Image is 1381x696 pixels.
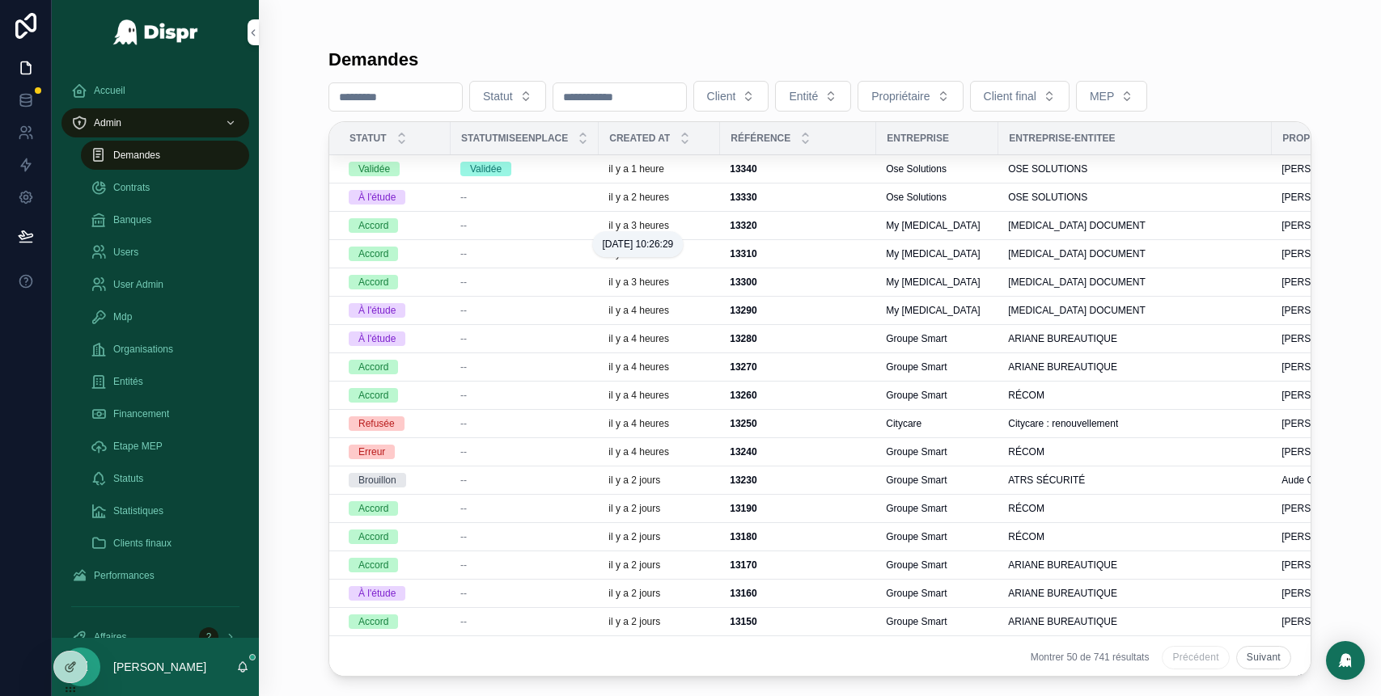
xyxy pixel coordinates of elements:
[1008,474,1262,487] a: ATRS SÉCURITÉ
[81,367,249,396] a: Entités
[1282,132,1354,145] span: Proprietaire
[886,162,989,175] a: Ose Solutions
[460,304,467,317] span: --
[113,213,151,226] span: Banques
[81,173,249,202] a: Contrats
[358,445,385,459] div: Erreur
[693,81,769,112] button: Select Button
[1008,445,1044,458] span: RÉCOM
[113,440,163,453] span: Etape MEP
[886,219,989,232] a: My [MEDICAL_DATA]
[608,615,660,628] p: il y a 2 jours
[460,559,467,572] span: --
[730,276,866,289] a: 13300
[113,343,173,356] span: Organisations
[608,502,660,515] p: il y a 2 jours
[349,218,441,233] a: Accord
[608,332,669,345] p: il y a 4 heures
[1009,132,1115,145] span: Entreprise-entitee
[886,191,947,204] span: Ose Solutions
[460,191,589,204] a: --
[349,132,387,145] span: Statut
[1008,276,1146,289] span: [MEDICAL_DATA] DOCUMENT
[460,219,589,232] a: --
[349,473,441,487] a: Brouillon
[608,361,710,373] a: il y a 4 heures
[1008,559,1262,572] a: ARIANE BUREAUTIQUE
[608,276,669,289] p: il y a 3 heures
[886,474,989,487] a: Groupe Smart
[358,190,396,205] div: À l'étude
[886,530,989,543] a: Groupe Smart
[349,247,441,261] a: Accord
[460,530,467,543] span: --
[113,504,163,517] span: Statistiques
[886,276,989,289] a: My [MEDICAL_DATA]
[730,333,756,344] strong: 13280
[358,501,388,516] div: Accord
[608,559,660,572] p: il y a 2 jours
[358,303,396,318] div: À l'étude
[349,360,441,374] a: Accord
[1281,162,1362,175] span: [PERSON_NAME]
[730,276,756,288] strong: 13300
[730,390,756,401] strong: 13260
[886,389,947,402] span: Groupe Smart
[886,247,989,260] a: My [MEDICAL_DATA]
[358,473,396,487] div: Brouillon
[608,219,710,232] a: il y a 3 heures
[349,501,441,516] a: Accord
[1076,81,1147,112] button: Select Button
[608,361,669,373] p: il y a 4 heures
[1008,389,1044,402] span: RÉCOM
[349,303,441,318] a: À l'étude
[886,247,980,260] span: My [MEDICAL_DATA]
[460,587,589,600] a: --
[886,474,947,487] span: Groupe Smart
[1281,361,1362,373] span: [PERSON_NAME]
[460,332,589,345] a: --
[460,445,589,458] a: --
[871,88,930,104] span: Propriétaire
[460,559,589,572] a: --
[81,205,249,234] a: Banques
[608,587,660,600] p: il y a 2 jours
[81,399,249,428] a: Financement
[1008,587,1262,600] a: ARIANE BUREAUTIQUE
[608,502,710,515] a: il y a 2 jours
[1008,474,1085,487] span: ATRS SÉCURITÉ
[886,389,989,402] a: Groupe Smart
[730,162,866,175] a: 13340
[608,219,669,232] p: il y a 3 heures
[886,502,947,515] span: Groupe Smart
[730,417,866,430] a: 13250
[886,615,947,628] span: Groupe Smart
[608,191,710,204] a: il y a 2 heures
[730,616,756,627] strong: 13150
[730,559,756,571] strong: 13170
[358,162,390,176] div: Validée
[730,531,756,542] strong: 13180
[1281,304,1362,317] span: [PERSON_NAME]
[358,275,388,289] div: Accord
[460,361,589,373] a: --
[460,615,589,628] a: --
[81,496,249,525] a: Statistiques
[1008,162,1087,175] span: OSE SOLUTIONS
[730,332,866,345] a: 13280
[113,149,160,162] span: Demandes
[358,558,388,572] div: Accord
[81,270,249,299] a: User Admin
[460,502,467,515] span: --
[730,361,866,373] a: 13270
[461,132,568,145] span: StatutMiseenplace
[887,132,949,145] span: Entreprise
[1281,332,1362,345] span: [PERSON_NAME]
[1008,615,1117,628] span: ARIANE BUREAUTIQUE
[886,502,989,515] a: Groupe Smart
[81,141,249,170] a: Demandes
[1281,615,1362,628] span: [PERSON_NAME]
[984,88,1036,104] span: Client final
[81,464,249,493] a: Statuts
[886,276,980,289] span: My [MEDICAL_DATA]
